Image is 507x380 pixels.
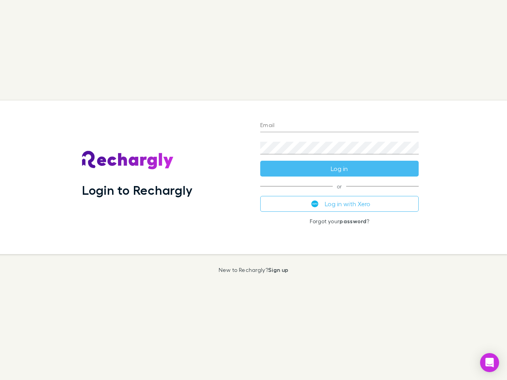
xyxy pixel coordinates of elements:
a: password [339,218,366,224]
a: Sign up [268,266,288,273]
button: Log in [260,161,419,177]
p: Forgot your ? [260,218,419,224]
h1: Login to Rechargly [82,182,193,198]
span: or [260,186,419,186]
p: New to Rechargly? [219,267,289,273]
img: Xero's logo [311,200,318,207]
button: Log in with Xero [260,196,419,212]
img: Rechargly's Logo [82,151,174,170]
div: Open Intercom Messenger [480,353,499,372]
